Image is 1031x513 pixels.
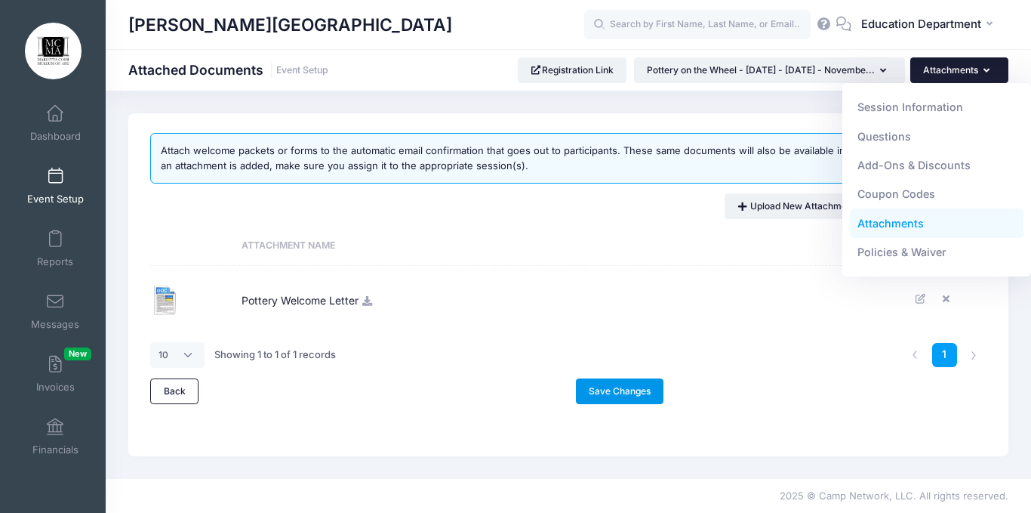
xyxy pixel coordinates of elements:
[576,379,664,404] a: Save Changes
[36,381,75,394] span: Invoices
[850,209,1024,237] a: Attachments
[20,159,91,212] a: Event Setup
[20,285,91,338] a: Messages
[64,348,91,360] span: New
[242,278,359,319] span: Pottery Welcome Letter
[842,83,1031,277] div: Attachments
[932,343,957,368] a: 1
[150,379,199,404] a: Back
[518,57,627,83] a: Registration Link
[27,193,84,206] span: Event Setup
[910,57,1008,83] button: Attachments
[20,222,91,275] a: Reports
[128,8,452,42] h1: [PERSON_NAME][GEOGRAPHIC_DATA]
[851,8,1008,42] button: Education Department
[780,490,1008,502] span: 2025 © Camp Network, LLC. All rights reserved.
[214,338,336,372] div: Showing 1 to 1 of 1 records
[128,62,328,78] h1: Attached Documents
[850,93,1024,122] a: Session Information
[850,238,1024,267] a: Policies & Waiver
[647,64,875,76] span: Pottery on the Wheel - [DATE] - [DATE] - Novembe...
[37,255,73,268] span: Reports
[20,97,91,150] a: Dashboard
[25,23,82,79] img: Marietta Cobb Museum of Art
[20,348,91,400] a: InvoicesNew
[234,227,903,266] th: Attachment Name: activate to sort column ascending
[725,193,868,219] a: Upload New Attachment
[20,410,91,463] a: Financials
[31,318,79,331] span: Messages
[850,151,1024,180] a: Add-Ons & Discounts
[584,10,811,40] input: Search by First Name, Last Name, or Email...
[30,130,81,143] span: Dashboard
[150,133,986,184] div: Attach welcome packets or forms to the automatic email confirmation that goes out to participants...
[276,65,328,76] a: Event Setup
[32,443,78,456] span: Financials
[634,57,905,83] button: Pottery on the Wheel - [DATE] - [DATE] - Novembe...
[861,16,981,32] span: Education Department
[850,180,1024,209] a: Coupon Codes
[850,122,1024,150] a: Questions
